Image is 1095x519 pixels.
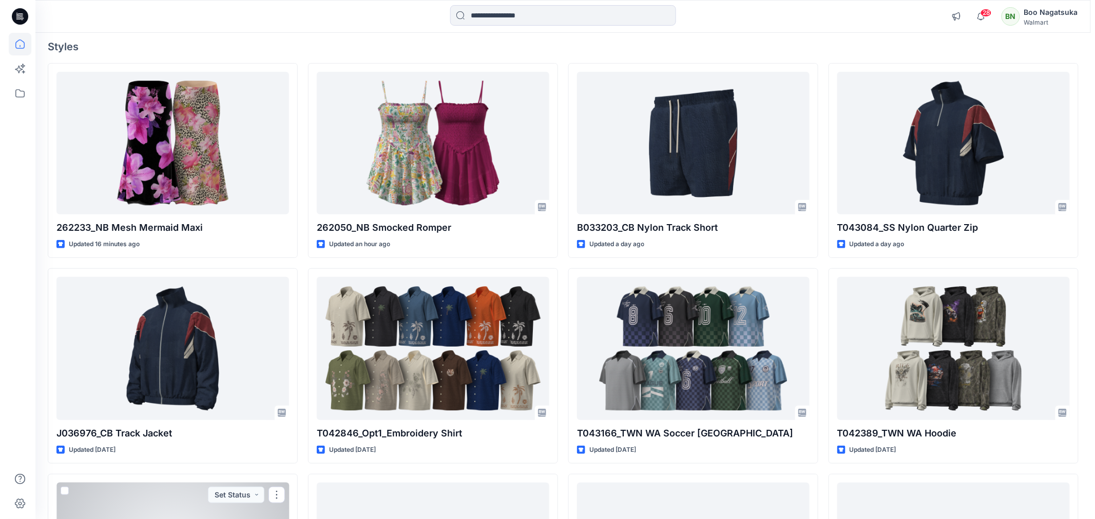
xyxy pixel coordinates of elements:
[312,72,545,214] a: 262050_NB Smocked Romper
[52,426,284,441] p: J036976_CB Track Jacket
[312,426,545,441] p: T042846_Opt1_Embroidery Shirt
[833,72,1065,214] a: T043084_SS Nylon Quarter Zip
[1020,6,1073,18] div: Boo Nagatsuka
[572,221,805,235] p: B033203_CB Nylon Track Short
[585,239,640,250] p: Updated a day ago
[572,72,805,214] a: B033203_CB Nylon Track Short
[833,221,1065,235] p: T043084_SS Nylon Quarter Zip
[997,7,1015,26] div: BN
[833,277,1065,420] a: T042389_TWN WA Hoodie
[845,445,892,455] p: Updated [DATE]
[64,445,111,455] p: Updated [DATE]
[845,239,900,250] p: Updated a day ago
[833,426,1065,441] p: T042389_TWN WA Hoodie
[312,221,545,235] p: 262050_NB Smocked Romper
[585,445,631,455] p: Updated [DATE]
[1020,18,1073,26] div: Walmart
[43,41,1074,53] h4: Styles
[572,277,805,420] a: T043166_TWN WA Soccer Jersey
[312,277,545,420] a: T042846_Opt1_Embroidery Shirt
[52,277,284,420] a: J036976_CB Track Jacket
[976,9,987,17] span: 28
[52,221,284,235] p: 262233_NB Mesh Mermaid Maxi
[572,426,805,441] p: T043166_TWN WA Soccer [GEOGRAPHIC_DATA]
[52,72,284,214] a: 262233_NB Mesh Mermaid Maxi
[64,239,135,250] p: Updated 16 minutes ago
[324,445,371,455] p: Updated [DATE]
[324,239,386,250] p: Updated an hour ago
